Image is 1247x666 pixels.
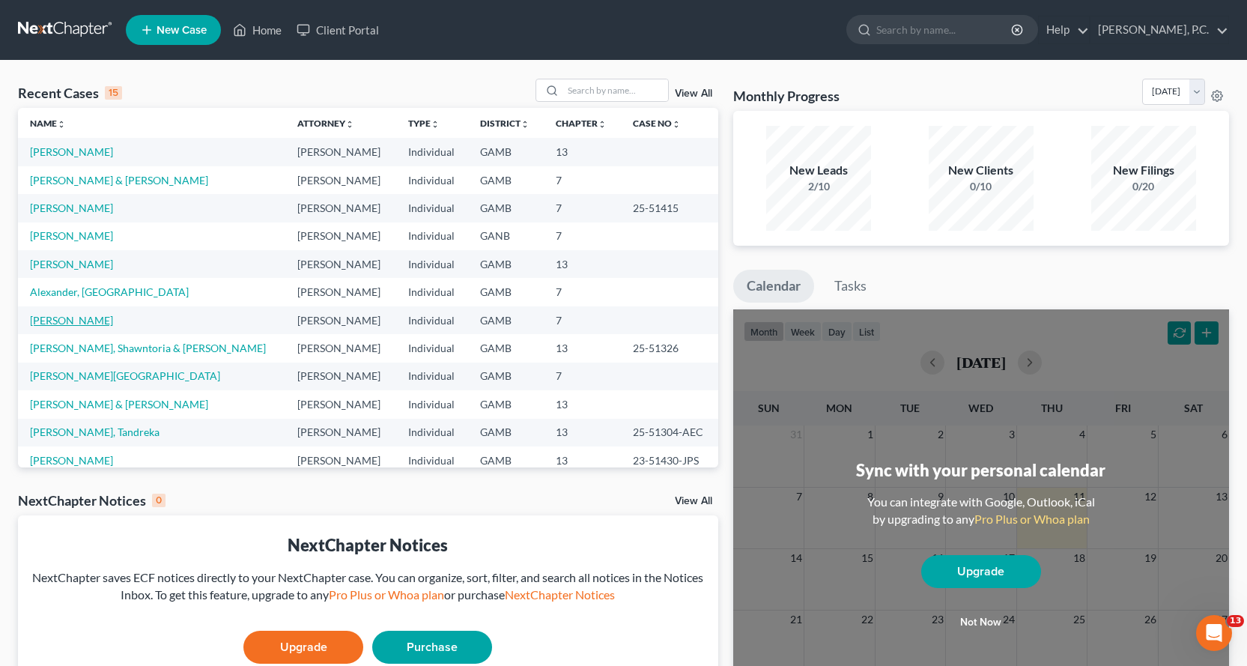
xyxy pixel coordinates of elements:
[563,79,668,101] input: Search by name...
[621,446,718,474] td: 23-51430-JPS
[285,306,395,334] td: [PERSON_NAME]
[285,390,395,418] td: [PERSON_NAME]
[468,222,544,250] td: GANB
[30,285,189,298] a: Alexander, [GEOGRAPHIC_DATA]
[621,194,718,222] td: 25-51415
[544,138,621,166] td: 13
[396,390,469,418] td: Individual
[396,278,469,306] td: Individual
[468,446,544,474] td: GAMB
[396,334,469,362] td: Individual
[675,88,712,99] a: View All
[30,426,160,438] a: [PERSON_NAME], Tandreka
[431,120,440,129] i: unfold_more
[30,454,113,467] a: [PERSON_NAME]
[285,250,395,278] td: [PERSON_NAME]
[544,390,621,418] td: 13
[396,166,469,194] td: Individual
[289,16,386,43] a: Client Portal
[1090,16,1228,43] a: [PERSON_NAME], P.C.
[30,202,113,214] a: [PERSON_NAME]
[225,16,289,43] a: Home
[929,162,1034,179] div: New Clients
[30,258,113,270] a: [PERSON_NAME]
[544,250,621,278] td: 13
[152,494,166,507] div: 0
[285,138,395,166] td: [PERSON_NAME]
[157,25,207,36] span: New Case
[18,84,122,102] div: Recent Cases
[285,334,395,362] td: [PERSON_NAME]
[396,194,469,222] td: Individual
[1227,615,1244,627] span: 13
[30,229,113,242] a: [PERSON_NAME]
[285,194,395,222] td: [PERSON_NAME]
[468,194,544,222] td: GAMB
[372,631,492,664] a: Purchase
[468,250,544,278] td: GAMB
[544,222,621,250] td: 7
[921,555,1041,588] a: Upgrade
[521,120,530,129] i: unfold_more
[243,631,363,664] a: Upgrade
[480,118,530,129] a: Districtunfold_more
[30,533,706,557] div: NextChapter Notices
[30,342,266,354] a: [PERSON_NAME], Shawntoria & [PERSON_NAME]
[30,145,113,158] a: [PERSON_NAME]
[285,166,395,194] td: [PERSON_NAME]
[396,446,469,474] td: Individual
[285,419,395,446] td: [PERSON_NAME]
[30,118,66,129] a: Nameunfold_more
[285,363,395,390] td: [PERSON_NAME]
[1196,615,1232,651] iframe: Intercom live chat
[468,138,544,166] td: GAMB
[30,398,208,411] a: [PERSON_NAME] & [PERSON_NAME]
[345,120,354,129] i: unfold_more
[672,120,681,129] i: unfold_more
[468,363,544,390] td: GAMB
[544,419,621,446] td: 13
[396,306,469,334] td: Individual
[396,419,469,446] td: Individual
[621,419,718,446] td: 25-51304-AEC
[544,166,621,194] td: 7
[396,222,469,250] td: Individual
[468,278,544,306] td: GAMB
[329,587,444,602] a: Pro Plus or Whoa plan
[929,179,1034,194] div: 0/10
[621,334,718,362] td: 25-51326
[468,419,544,446] td: GAMB
[30,369,220,382] a: [PERSON_NAME][GEOGRAPHIC_DATA]
[766,162,871,179] div: New Leads
[505,587,615,602] a: NextChapter Notices
[921,608,1041,638] button: Not now
[1091,162,1196,179] div: New Filings
[544,278,621,306] td: 7
[468,334,544,362] td: GAMB
[1091,179,1196,194] div: 0/20
[861,494,1101,528] div: You can integrate with Google, Outlook, iCal by upgrading to any
[675,496,712,506] a: View All
[297,118,354,129] a: Attorneyunfold_more
[633,118,681,129] a: Case Nounfold_more
[30,174,208,187] a: [PERSON_NAME] & [PERSON_NAME]
[468,166,544,194] td: GAMB
[544,446,621,474] td: 13
[974,512,1090,526] a: Pro Plus or Whoa plan
[544,363,621,390] td: 7
[468,306,544,334] td: GAMB
[396,138,469,166] td: Individual
[544,194,621,222] td: 7
[544,334,621,362] td: 13
[285,278,395,306] td: [PERSON_NAME]
[396,363,469,390] td: Individual
[1039,16,1089,43] a: Help
[544,306,621,334] td: 7
[408,118,440,129] a: Typeunfold_more
[285,446,395,474] td: [PERSON_NAME]
[821,270,880,303] a: Tasks
[733,87,840,105] h3: Monthly Progress
[57,120,66,129] i: unfold_more
[105,86,122,100] div: 15
[598,120,607,129] i: unfold_more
